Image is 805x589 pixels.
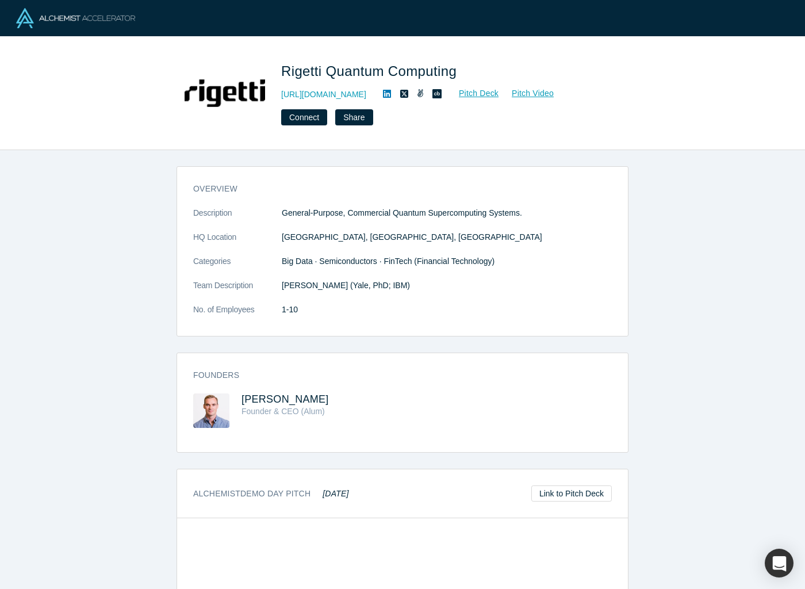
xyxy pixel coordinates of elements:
[282,207,612,219] p: General-Purpose, Commercial Quantum Supercomputing Systems.
[193,393,229,428] img: Chad Rigetti's Profile Image
[193,231,282,255] dt: HQ Location
[193,280,282,304] dt: Team Description
[282,280,612,292] p: [PERSON_NAME] (Yale, PhD; IBM)
[193,183,596,195] h3: overview
[281,109,327,125] button: Connect
[335,109,373,125] button: Share
[185,53,265,133] img: Rigetti Quantum Computing's Logo
[193,304,282,328] dt: No. of Employees
[281,89,366,101] a: [URL][DOMAIN_NAME]
[282,231,612,243] dd: [GEOGRAPHIC_DATA], [GEOGRAPHIC_DATA], [GEOGRAPHIC_DATA]
[16,8,135,28] img: Alchemist Logo
[193,369,596,381] h3: Founders
[531,485,612,502] a: Link to Pitch Deck
[193,488,349,500] h3: Alchemist Demo Day Pitch
[282,304,612,316] dd: 1-10
[282,257,494,266] span: Big Data · Semiconductors · FinTech (Financial Technology)
[281,63,461,79] span: Rigetti Quantum Computing
[193,255,282,280] dt: Categories
[323,489,348,498] em: [DATE]
[241,407,325,416] span: Founder & CEO (Alum)
[499,87,554,100] a: Pitch Video
[241,393,329,405] a: [PERSON_NAME]
[446,87,499,100] a: Pitch Deck
[193,207,282,231] dt: Description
